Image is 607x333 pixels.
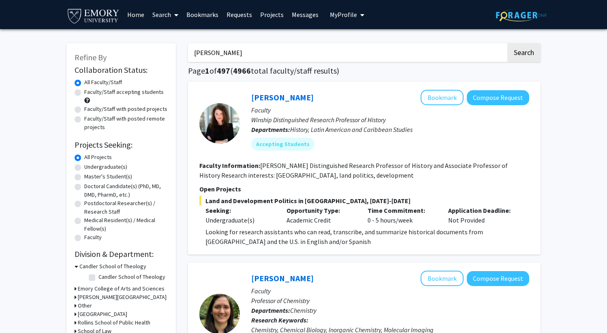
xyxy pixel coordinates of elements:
[84,153,112,161] label: All Projects
[251,306,290,314] b: Departments:
[78,293,167,301] h3: [PERSON_NAME][GEOGRAPHIC_DATA]
[233,66,251,76] span: 4966
[290,125,413,134] span: History, Latin American and Caribbean Studies
[84,172,132,181] label: Master's Student(s)
[75,52,107,62] span: Refine By
[188,43,506,62] input: Search Keywords
[368,206,436,215] p: Time Commitment:
[123,0,148,29] a: Home
[84,182,168,199] label: Doctoral Candidate(s) (PhD, MD, DMD, PharmD, etc.)
[290,306,316,314] span: Chemistry
[205,206,274,215] p: Seeking:
[205,215,274,225] div: Undergraduate(s)
[467,90,529,105] button: Compose Request to Adriana Chira
[251,296,529,305] p: Professor of Chemistry
[78,318,150,327] h3: Rollins School of Public Health
[448,206,517,215] p: Application Deadline:
[75,140,168,150] h2: Projects Seeking:
[78,310,127,318] h3: [GEOGRAPHIC_DATA]
[288,0,323,29] a: Messages
[98,273,165,281] label: Candler School of Theology
[148,0,182,29] a: Search
[182,0,222,29] a: Bookmarks
[78,284,165,293] h3: Emory College of Arts and Sciences
[251,286,529,296] p: Faculty
[84,88,164,96] label: Faculty/Staff accepting students
[6,297,34,327] iframe: Chat
[251,138,314,151] mat-chip: Accepting Students
[442,206,523,225] div: Not Provided
[199,184,529,194] p: Open Projects
[84,216,168,233] label: Medical Resident(s) / Medical Fellow(s)
[286,206,355,215] p: Opportunity Type:
[84,105,167,113] label: Faculty/Staff with posted projects
[507,43,541,62] button: Search
[205,227,529,246] p: Looking for research assistants who can read, transcribe, and summarize historical documents from...
[78,301,92,310] h3: Other
[79,262,146,271] h3: Candler School of Theology
[256,0,288,29] a: Projects
[84,163,127,171] label: Undergraduate(s)
[199,196,529,206] span: Land and Development Politics in [GEOGRAPHIC_DATA], [DATE]-[DATE]
[330,11,357,19] span: My Profile
[199,161,508,179] fg-read-more: [PERSON_NAME] Distinguished Research Professor of History and Associate Professor of History Rese...
[361,206,442,225] div: 0 - 5 hours/week
[251,92,314,102] a: [PERSON_NAME]
[421,90,464,105] button: Add Adriana Chira to Bookmarks
[280,206,361,225] div: Academic Credit
[467,271,529,286] button: Compose Request to Daniela Buccella
[66,6,120,25] img: Emory University Logo
[217,66,230,76] span: 497
[75,249,168,259] h2: Division & Department:
[75,65,168,75] h2: Collaboration Status:
[251,125,290,134] b: Departments:
[84,233,102,242] label: Faculty
[205,66,209,76] span: 1
[496,9,547,21] img: ForagerOne Logo
[84,199,168,216] label: Postdoctoral Researcher(s) / Research Staff
[251,105,529,115] p: Faculty
[251,115,529,125] p: Winship Distinguished Research Professor of History
[199,161,260,170] b: Faculty Information:
[251,273,314,283] a: [PERSON_NAME]
[84,115,168,132] label: Faculty/Staff with posted remote projects
[222,0,256,29] a: Requests
[421,271,464,286] button: Add Daniela Buccella to Bookmarks
[251,316,308,324] b: Research Keywords:
[188,66,541,76] h1: Page of ( total faculty/staff results)
[84,78,122,87] label: All Faculty/Staff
